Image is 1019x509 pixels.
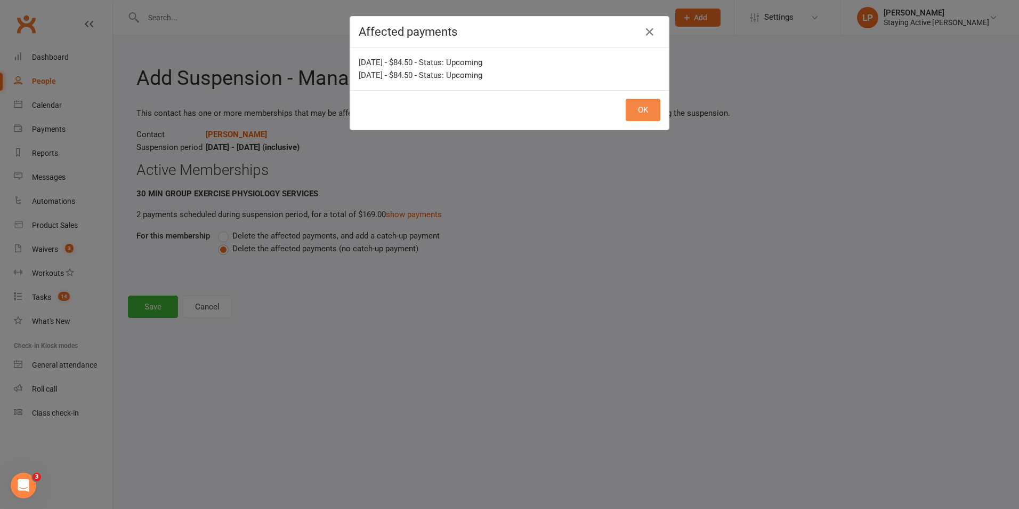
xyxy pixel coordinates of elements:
button: Close [641,23,658,41]
h4: Affected payments [359,25,660,38]
div: [DATE] - $84.50 - Status: Upcoming [359,69,660,82]
button: OK [626,99,660,121]
span: 3 [33,473,41,481]
div: [DATE] - $84.50 - Status: Upcoming [359,56,660,69]
iframe: Intercom live chat [11,473,36,498]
